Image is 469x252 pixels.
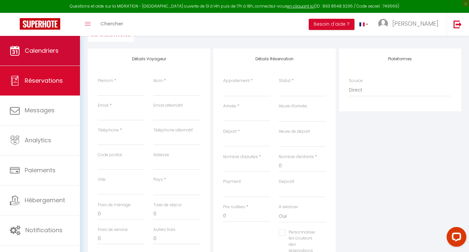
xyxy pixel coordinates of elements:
[153,177,163,183] label: Pays
[309,19,354,30] button: Besoin d'aide ?
[153,78,163,84] label: Nom
[279,78,291,84] label: Statut
[392,19,438,28] span: [PERSON_NAME]
[349,57,451,61] h4: Plateformes
[373,13,447,36] a: ... [PERSON_NAME]
[98,127,119,133] label: Téléphone
[25,46,59,55] span: Calendriers
[25,106,55,114] span: Messages
[279,179,294,185] label: Deposit
[25,226,63,234] span: Notifications
[349,78,363,84] label: Source
[98,102,109,109] label: Email
[223,78,250,84] label: Appartement
[279,204,298,210] label: A relancer
[223,128,237,135] label: Départ
[98,57,200,61] h4: Détails Voyageur
[279,128,310,135] label: Heure de départ
[378,19,388,29] img: ...
[95,13,128,36] a: Chercher
[454,20,462,28] img: logout
[98,227,128,233] label: Frais de service
[279,154,314,160] label: Nombre d'enfants
[153,152,169,158] label: Adresse
[153,227,175,233] label: Autres frais
[20,18,60,30] img: Super Booking
[223,154,258,160] label: Nombre d'adultes
[223,179,241,185] label: Payment
[223,57,326,61] h4: Détails Réservation
[25,136,51,144] span: Analytics
[25,196,65,204] span: Hébergement
[98,152,122,158] label: Code postal
[98,177,106,183] label: Ville
[153,127,193,133] label: Téléphone alternatif
[223,103,236,109] label: Arrivée
[98,78,113,84] label: Prénom
[100,20,123,27] span: Chercher
[153,102,183,109] label: Email alternatif
[223,204,245,210] label: Prix nuitées
[25,166,56,174] span: Paiements
[279,103,307,109] label: Heure d'arrivée
[98,202,131,208] label: Frais de ménage
[441,224,469,252] iframe: LiveChat chat widget
[25,76,63,85] span: Réservations
[153,202,182,208] label: Taxe de séjour
[287,3,314,9] a: en cliquant ici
